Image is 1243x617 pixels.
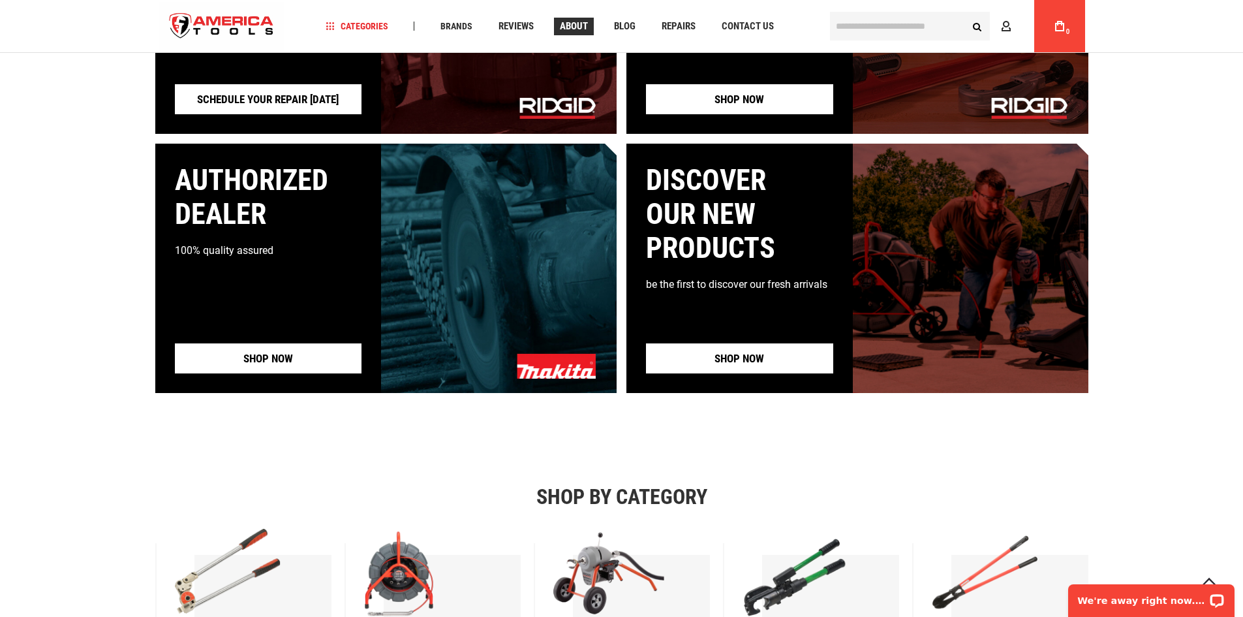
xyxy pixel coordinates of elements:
[608,18,641,35] a: Blog
[554,18,594,35] a: About
[155,484,1088,509] div: Shop by category
[646,278,833,291] div: be the first to discover our fresh arrivals
[175,343,362,373] a: Shop now
[326,22,388,31] span: Categories
[175,244,362,257] div: 100% quality assured
[440,22,472,31] span: Brands
[1060,576,1243,617] iframe: LiveChat chat widget
[159,2,285,51] a: store logo
[646,84,833,114] a: Shop now
[1066,28,1070,35] span: 0
[646,163,833,265] div: Discover our new products
[175,84,362,114] a: Schedule your repair [DATE]
[320,18,394,35] a: Categories
[614,22,636,31] span: Blog
[656,18,701,35] a: Repairs
[646,343,833,373] a: Shop now
[722,22,774,31] span: Contact Us
[175,163,362,231] div: Authorized dealer
[560,22,588,31] span: About
[965,14,990,39] button: Search
[662,22,696,31] span: Repairs
[499,22,534,31] span: Reviews
[716,18,780,35] a: Contact Us
[435,18,478,35] a: Brands
[493,18,540,35] a: Reviews
[159,2,285,51] img: America Tools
